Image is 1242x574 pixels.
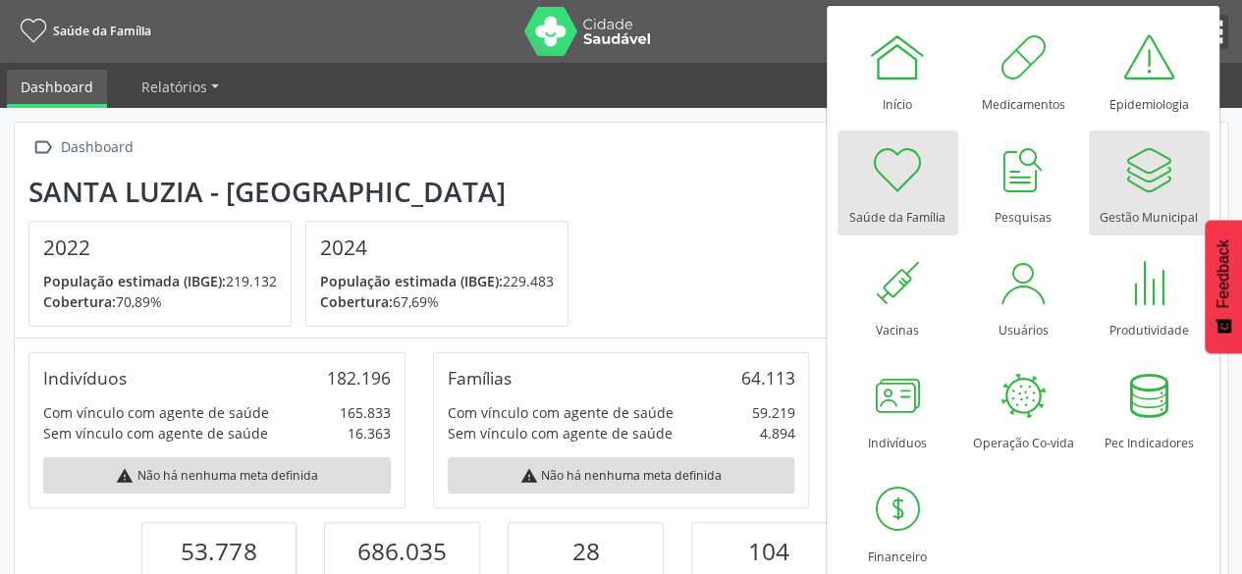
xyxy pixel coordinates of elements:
p: 67,69% [320,291,554,312]
span: Feedback [1215,239,1232,308]
div: Santa Luzia - [GEOGRAPHIC_DATA] [28,176,582,208]
div: Sem vínculo com agente de saúde [448,423,673,444]
span: Cobertura: [320,292,393,311]
div: 16.363 [348,423,391,444]
div: Sem vínculo com agente de saúde [43,423,268,444]
a: Indivíduos [837,356,958,461]
a: Saúde da Família [837,130,958,235]
div: 59.219 [751,402,794,423]
span: Saúde da Família [53,23,151,39]
div: 4.894 [759,423,794,444]
a: Pesquisas [963,130,1084,235]
div: Não há nenhuma meta definida [448,457,795,494]
a: Produtividade [1089,243,1210,348]
div: 165.833 [340,402,391,423]
a: Saúde da Família [14,15,151,47]
div: Dashboard [57,133,136,162]
h4: 2022 [43,235,277,260]
div: Indivíduos [43,367,127,389]
div: Famílias [448,367,512,389]
a:  Dashboard [28,133,136,162]
a: Epidemiologia [1089,18,1210,123]
a: Usuários [963,243,1084,348]
a: Início [837,18,958,123]
a: Gestão Municipal [1089,130,1210,235]
a: Medicamentos [963,18,1084,123]
span: 104 [748,535,789,567]
div: 64.113 [740,367,794,389]
h4: 2024 [320,235,554,260]
span: 28 [571,535,599,567]
div: Com vínculo com agente de saúde [43,402,269,423]
div: Com vínculo com agente de saúde [448,402,674,423]
p: 70,89% [43,291,277,312]
i: warning [116,467,134,485]
a: Relatórios [128,70,233,104]
div: 182.196 [327,367,391,389]
span: Cobertura: [43,292,116,311]
a: Pec Indicadores [1089,356,1210,461]
i:  [28,133,57,162]
span: População estimada (IBGE): [320,272,503,290]
button: Feedback - Mostrar pesquisa [1205,220,1242,353]
a: Vacinas [837,243,958,348]
span: 53.778 [181,535,256,567]
a: Operação Co-vida [963,356,1084,461]
div: Não há nenhuma meta definida [43,457,391,494]
span: 686.035 [357,535,447,567]
p: 219.132 [43,271,277,291]
span: População estimada (IBGE): [43,272,226,290]
a: Dashboard [7,70,107,108]
i: warning [520,467,538,485]
span: Relatórios [141,78,207,96]
p: 229.483 [320,271,554,291]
